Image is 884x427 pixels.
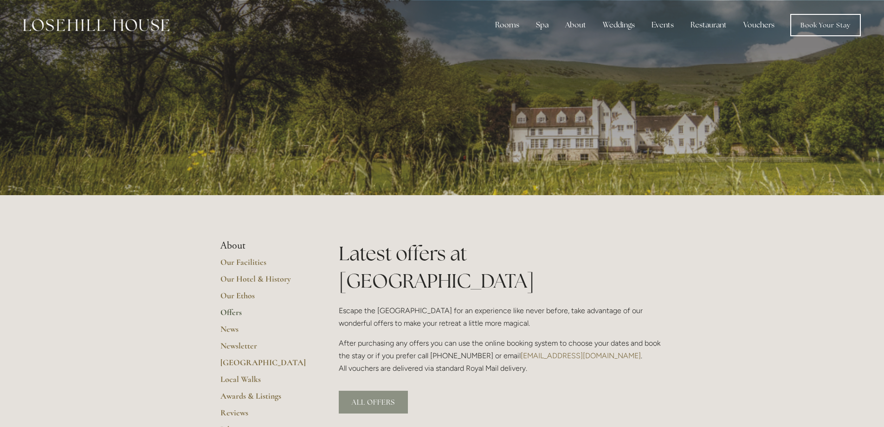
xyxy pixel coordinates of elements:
a: Newsletter [220,341,309,357]
div: About [558,16,594,34]
a: Our Facilities [220,257,309,274]
h1: Latest offers at [GEOGRAPHIC_DATA] [339,240,664,295]
div: Restaurant [683,16,734,34]
a: Vouchers [736,16,782,34]
a: [EMAIL_ADDRESS][DOMAIN_NAME] [521,351,641,360]
a: Our Hotel & History [220,274,309,290]
div: Spa [529,16,556,34]
a: Reviews [220,407,309,424]
p: After purchasing any offers you can use the online booking system to choose your dates and book t... [339,337,664,375]
div: Events [644,16,681,34]
a: Book Your Stay [790,14,861,36]
li: About [220,240,309,252]
a: Awards & Listings [220,391,309,407]
a: News [220,324,309,341]
div: Weddings [595,16,642,34]
a: ALL OFFERS [339,391,408,414]
a: Offers [220,307,309,324]
a: [GEOGRAPHIC_DATA] [220,357,309,374]
a: Our Ethos [220,290,309,307]
p: Escape the [GEOGRAPHIC_DATA] for an experience like never before, take advantage of our wonderful... [339,304,664,329]
a: Local Walks [220,374,309,391]
div: Rooms [488,16,527,34]
img: Losehill House [23,19,169,31]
